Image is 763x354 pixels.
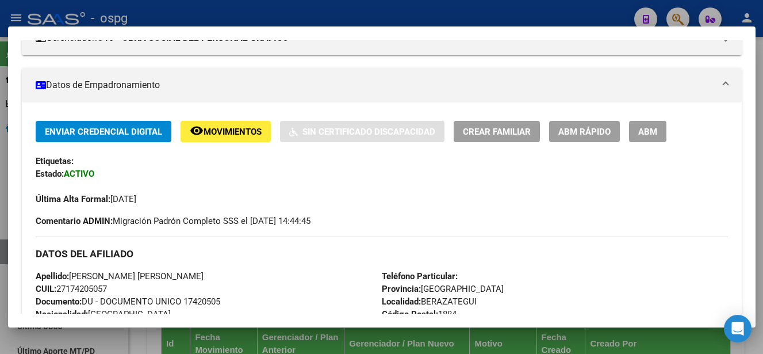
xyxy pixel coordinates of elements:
[629,121,666,142] button: ABM
[280,121,444,142] button: Sin Certificado Discapacidad
[36,216,113,226] strong: Comentario ADMIN:
[181,121,271,142] button: Movimientos
[36,271,69,281] strong: Apellido:
[638,127,657,137] span: ABM
[36,121,171,142] button: Enviar Credencial Digital
[36,248,728,260] h3: DATOS DEL AFILIADO
[36,309,171,319] span: [GEOGRAPHIC_DATA]
[36,284,107,294] span: 27174205057
[45,127,162,137] span: Enviar Credencial Digital
[36,169,64,179] strong: Estado:
[36,156,74,166] strong: Etiquetas:
[36,78,714,92] mat-panel-title: Datos de Empadronamiento
[36,296,82,307] strong: Documento:
[724,315,752,342] div: Open Intercom Messenger
[382,284,421,294] strong: Provincia:
[36,271,204,281] span: [PERSON_NAME] [PERSON_NAME]
[36,309,88,319] strong: Nacionalidad:
[382,271,458,281] strong: Teléfono Particular:
[382,296,421,307] strong: Localidad:
[454,121,540,142] button: Crear Familiar
[302,127,435,137] span: Sin Certificado Discapacidad
[382,309,438,319] strong: Código Postal:
[382,296,477,307] span: BERAZATEGUI
[36,215,310,227] span: Migración Padrón Completo SSS el [DATE] 14:44:45
[36,194,110,204] strong: Última Alta Formal:
[22,68,742,102] mat-expansion-panel-header: Datos de Empadronamiento
[463,127,531,137] span: Crear Familiar
[36,296,220,307] span: DU - DOCUMENTO UNICO 17420505
[382,284,504,294] span: [GEOGRAPHIC_DATA]
[190,124,204,138] mat-icon: remove_red_eye
[382,309,457,319] span: 1884
[36,194,136,204] span: [DATE]
[64,169,94,179] strong: ACTIVO
[204,127,262,137] span: Movimientos
[36,284,56,294] strong: CUIL:
[549,121,620,142] button: ABM Rápido
[558,127,611,137] span: ABM Rápido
